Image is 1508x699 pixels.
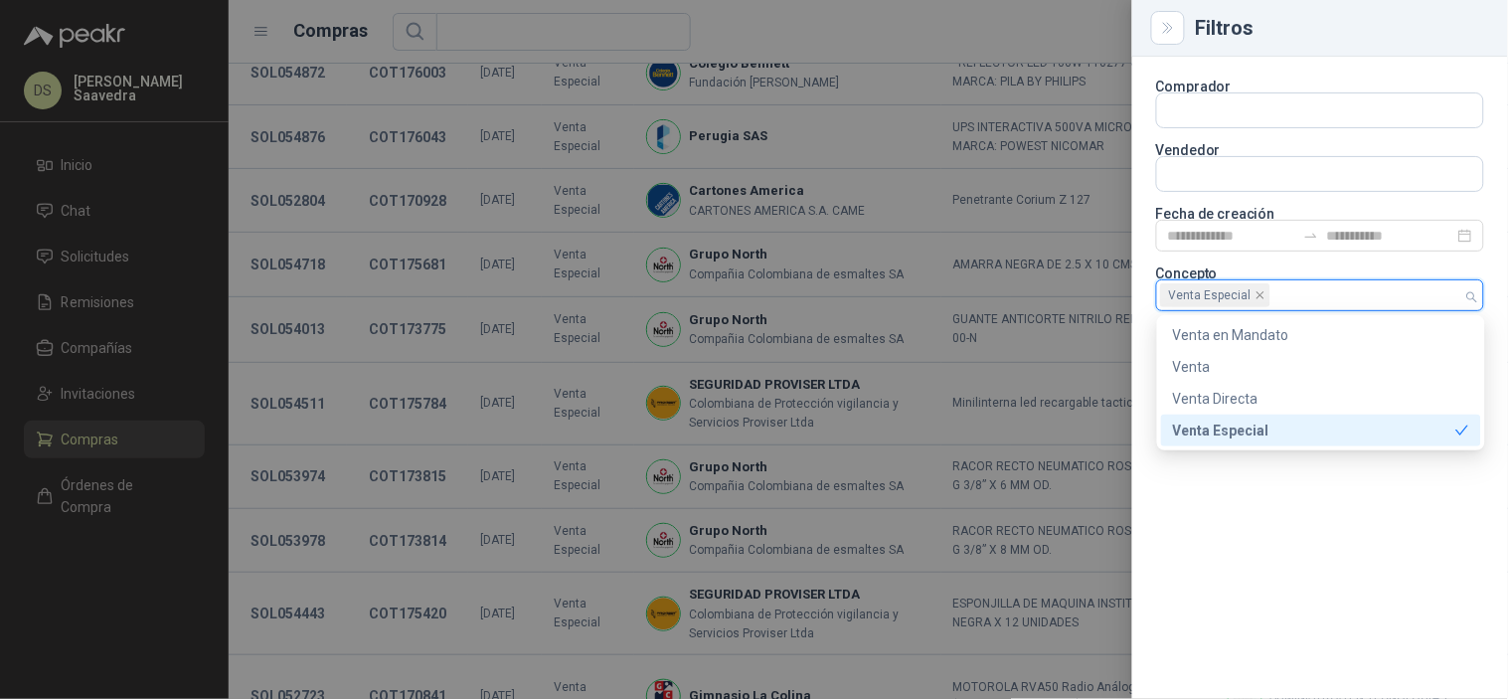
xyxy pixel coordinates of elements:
[1161,383,1481,415] div: Venta Directa
[1455,424,1469,437] span: check
[1169,284,1252,306] span: Venta Especial
[1173,356,1469,378] div: Venta
[1196,18,1484,38] div: Filtros
[1161,319,1481,351] div: Venta en Mandato
[1303,228,1319,244] span: swap-right
[1161,415,1481,446] div: Venta Especial
[1156,267,1484,279] p: Concepto
[1173,420,1455,441] div: Venta Especial
[1173,324,1469,346] div: Venta en Mandato
[1173,388,1469,410] div: Venta Directa
[1156,16,1180,40] button: Close
[1160,283,1270,307] span: Venta Especial
[1303,228,1319,244] span: to
[1156,208,1484,220] p: Fecha de creación
[1156,81,1484,92] p: Comprador
[1156,144,1484,156] p: Vendedor
[1161,351,1481,383] div: Venta
[1256,290,1265,300] span: close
